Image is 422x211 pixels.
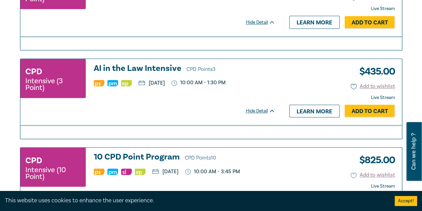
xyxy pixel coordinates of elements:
p: [DATE] [152,169,178,174]
strong: Live Stream [371,6,395,12]
h3: $ 435.00 [354,64,395,79]
button: Add to wishlist [351,83,395,90]
img: Practice Management & Business Skills [107,80,118,86]
img: Practice Management & Business Skills [107,169,118,175]
h3: CPD [25,66,42,78]
a: Learn more [289,16,340,28]
img: Substantive Law [121,169,132,175]
button: Accept cookies [395,196,417,206]
img: Professional Skills [94,169,104,175]
a: Add to Cart [345,16,395,29]
span: CPD Points 3 [186,66,216,73]
p: 10:00 AM - 1:30 PM [171,80,226,86]
div: This website uses cookies to enhance the user experience. [5,196,385,205]
strong: Live Stream [371,183,395,189]
div: Hide Detail [246,19,283,26]
h3: CPD [25,154,42,167]
strong: Live Stream [371,95,395,101]
a: 10 CPD Point Program CPD Points10 [94,152,275,163]
div: Hide Detail [246,108,283,114]
img: Professional Skills [94,80,104,86]
p: 10:00 AM - 3:45 PM [185,169,240,175]
span: CPD Points 10 [185,154,216,161]
h3: $ 825.00 [354,152,395,168]
img: Ethics & Professional Responsibility [135,169,145,175]
span: Can we help ? [410,126,417,177]
img: Ethics & Professional Responsibility [121,80,132,86]
p: [DATE] [138,80,165,86]
a: Add to Cart [345,105,395,117]
button: Add to wishlist [351,171,395,179]
small: Intensive (3 Point) [25,78,81,91]
small: Intensive (10 Point) [25,167,81,180]
h3: AI in the Law Intensive [94,64,275,74]
h3: 10 CPD Point Program [94,152,275,163]
a: AI in the Law Intensive CPD Points3 [94,64,275,74]
a: Learn more [289,105,340,117]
